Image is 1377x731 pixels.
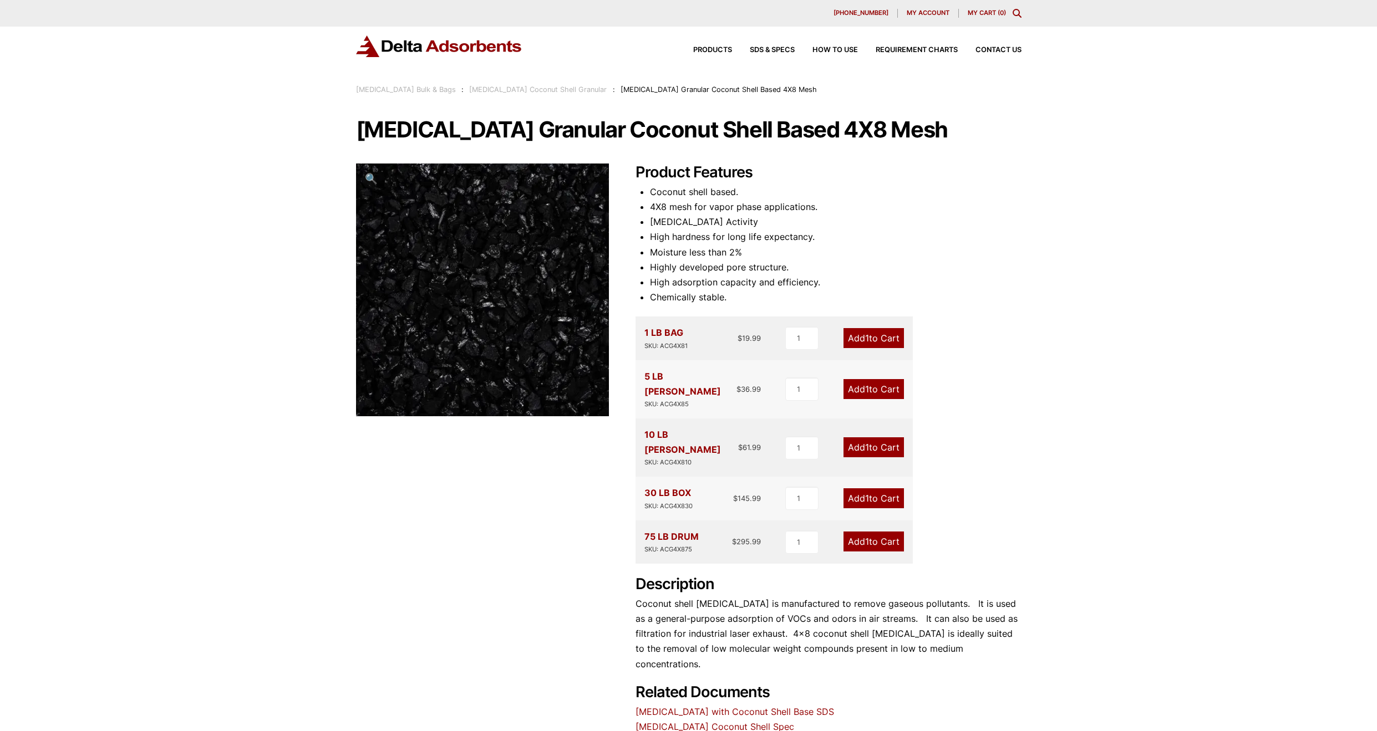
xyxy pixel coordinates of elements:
[844,488,904,508] a: Add1to Cart
[736,385,761,393] bdi: 36.99
[650,245,1022,260] li: Moisture less than 2%
[644,427,739,468] div: 10 LB [PERSON_NAME]
[636,163,1022,182] h2: Product Features
[650,275,1022,290] li: High adsorption capacity and efficiency.
[865,493,869,504] span: 1
[461,85,464,94] span: :
[650,260,1022,275] li: Highly developed pore structure.
[356,85,456,94] a: [MEDICAL_DATA] Bulk & Bags
[469,85,607,94] a: [MEDICAL_DATA] Coconut Shell Granular
[733,494,761,503] bdi: 145.99
[876,47,958,54] span: Requirement Charts
[365,172,378,185] span: 🔍
[636,596,1022,672] p: Coconut shell [MEDICAL_DATA] is manufactured to remove gaseous pollutants. It is used as a genera...
[644,485,693,511] div: 30 LB BOX
[844,328,904,348] a: Add1to Cart
[865,384,869,395] span: 1
[907,10,949,16] span: My account
[738,334,742,343] span: $
[636,706,834,717] a: [MEDICAL_DATA] with Coconut Shell Base SDS
[898,9,959,18] a: My account
[968,9,1006,17] a: My Cart (0)
[733,494,738,503] span: $
[732,537,736,546] span: $
[675,47,732,54] a: Products
[650,200,1022,214] li: 4X8 mesh for vapor phase applications.
[613,85,615,94] span: :
[644,341,688,351] div: SKU: ACG4X81
[732,47,795,54] a: SDS & SPECS
[825,9,898,18] a: [PHONE_NUMBER]
[693,47,732,54] span: Products
[865,333,869,344] span: 1
[958,47,1022,54] a: Contact Us
[356,163,609,416] img: Activated Carbon Mesh Granular
[865,536,869,547] span: 1
[650,229,1022,244] li: High hardness for long life expectancy.
[644,325,688,351] div: 1 LB BAG
[738,443,761,452] bdi: 61.99
[865,442,869,453] span: 1
[644,457,739,468] div: SKU: ACG4X810
[356,118,1022,141] h1: [MEDICAL_DATA] Granular Coconut Shell Based 4X8 Mesh
[644,501,693,512] div: SKU: ACG4X830
[356,35,522,57] img: Delta Adsorbents
[736,385,741,393] span: $
[636,575,1022,594] h2: Description
[644,544,699,555] div: SKU: ACG4X875
[644,529,699,555] div: 75 LB DRUM
[621,85,817,94] span: [MEDICAL_DATA] Granular Coconut Shell Based 4X8 Mesh
[844,437,904,457] a: Add1to Cart
[1013,9,1022,18] div: Toggle Modal Content
[650,185,1022,200] li: Coconut shell based.
[644,369,737,410] div: 5 LB [PERSON_NAME]
[812,47,858,54] span: How to Use
[732,537,761,546] bdi: 295.99
[650,214,1022,229] li: [MEDICAL_DATA] Activity
[1000,9,1004,17] span: 0
[644,399,737,410] div: SKU: ACG4X85
[858,47,958,54] a: Requirement Charts
[356,283,609,294] a: Activated Carbon Mesh Granular
[834,10,888,16] span: [PHONE_NUMBER]
[844,379,904,399] a: Add1to Cart
[975,47,1022,54] span: Contact Us
[356,163,387,194] a: View full-screen image gallery
[738,334,761,343] bdi: 19.99
[844,531,904,551] a: Add1to Cart
[650,290,1022,305] li: Chemically stable.
[738,443,743,452] span: $
[750,47,795,54] span: SDS & SPECS
[795,47,858,54] a: How to Use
